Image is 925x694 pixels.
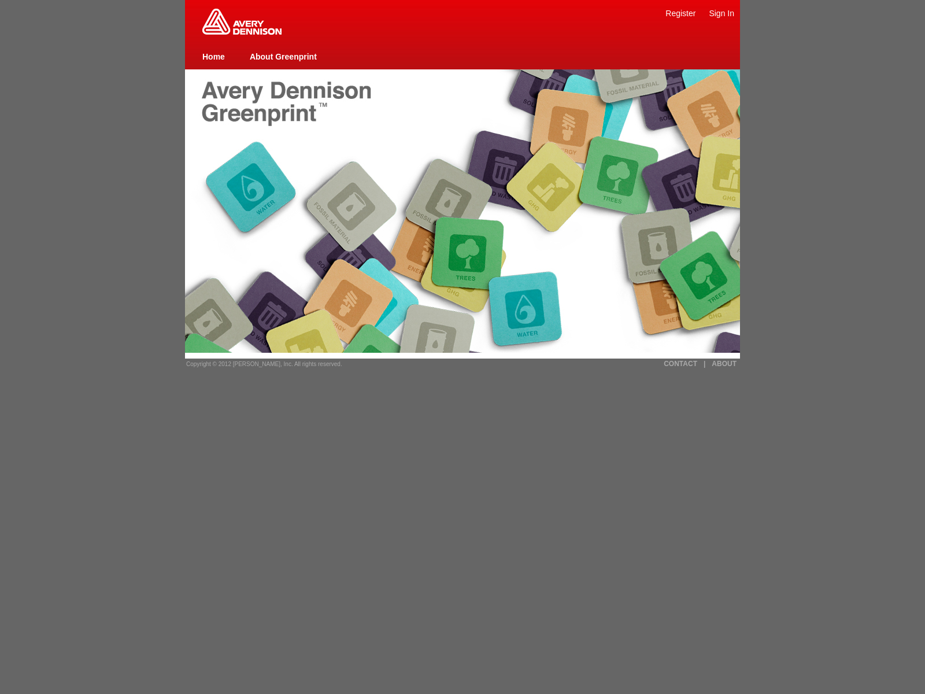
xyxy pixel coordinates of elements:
a: CONTACT [664,360,697,368]
a: ABOUT [712,360,737,368]
img: Home [202,9,282,35]
span: Copyright © 2012 [PERSON_NAME], Inc. All rights reserved. [186,361,342,367]
a: Home [202,52,225,61]
a: About Greenprint [250,52,317,61]
a: Sign In [709,9,734,18]
a: | [704,360,705,368]
a: Register [665,9,695,18]
a: Greenprint [202,29,282,36]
